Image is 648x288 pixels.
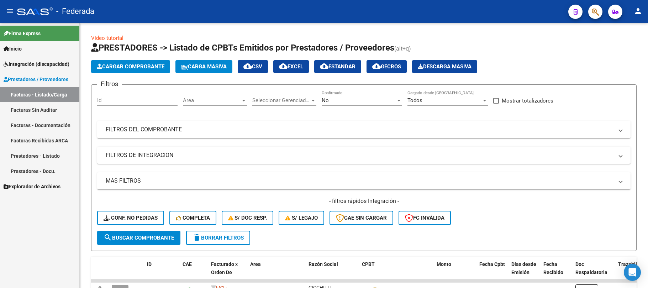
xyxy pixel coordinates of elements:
span: PRESTADORES -> Listado de CPBTs Emitidos por Prestadores / Proveedores [91,43,394,53]
h4: - filtros rápidos Integración - [97,197,631,205]
button: Carga Masiva [175,60,232,73]
span: Facturado x Orden De [211,261,238,275]
span: Razón Social [309,261,338,267]
mat-icon: cloud_download [372,62,381,70]
span: Buscar Comprobante [104,235,174,241]
span: CSV [243,63,262,70]
span: Monto [437,261,451,267]
button: Conf. no pedidas [97,211,164,225]
span: Trazabilidad [618,261,647,267]
mat-icon: menu [6,7,14,15]
datatable-header-cell: CPBT [359,257,434,288]
button: Borrar Filtros [186,231,250,245]
button: CSV [238,60,268,73]
span: Mostrar totalizadores [502,96,553,105]
span: Completa [176,215,210,221]
span: Doc Respaldatoria [575,261,607,275]
datatable-header-cell: Monto [434,257,476,288]
button: S/ Doc Resp. [222,211,274,225]
mat-expansion-panel-header: MAS FILTROS [97,172,631,189]
datatable-header-cell: Fecha Cpbt [476,257,509,288]
span: (alt+q) [394,45,411,52]
button: Estandar [314,60,361,73]
mat-expansion-panel-header: FILTROS DE INTEGRACION [97,147,631,164]
span: Carga Masiva [181,63,227,70]
datatable-header-cell: CAE [180,257,208,288]
mat-icon: cloud_download [279,62,288,70]
mat-panel-title: FILTROS DE INTEGRACION [106,151,613,159]
mat-icon: cloud_download [320,62,328,70]
span: Fecha Cpbt [479,261,505,267]
span: Fecha Recibido [543,261,563,275]
button: Cargar Comprobante [91,60,170,73]
span: EXCEL [279,63,303,70]
datatable-header-cell: Facturado x Orden De [208,257,247,288]
datatable-header-cell: Fecha Recibido [541,257,573,288]
span: S/ Doc Resp. [228,215,267,221]
span: No [322,97,329,104]
datatable-header-cell: ID [144,257,180,288]
mat-icon: cloud_download [243,62,252,70]
mat-icon: search [104,233,112,242]
button: Completa [169,211,216,225]
mat-panel-title: MAS FILTROS [106,177,613,185]
button: S/ legajo [279,211,324,225]
span: FC Inválida [405,215,444,221]
datatable-header-cell: Días desde Emisión [509,257,541,288]
datatable-header-cell: Area [247,257,295,288]
span: Conf. no pedidas [104,215,158,221]
span: CAE [183,261,192,267]
span: Seleccionar Gerenciador [252,97,310,104]
span: Cargar Comprobante [97,63,164,70]
button: CAE SIN CARGAR [330,211,393,225]
span: CPBT [362,261,375,267]
span: Todos [407,97,422,104]
mat-icon: delete [193,233,201,242]
mat-icon: person [634,7,642,15]
span: Descarga Masiva [418,63,471,70]
button: FC Inválida [399,211,451,225]
span: Inicio [4,45,22,53]
div: Open Intercom Messenger [624,264,641,281]
span: Firma Express [4,30,41,37]
mat-panel-title: FILTROS DEL COMPROBANTE [106,126,613,133]
span: Area [250,261,261,267]
span: Gecros [372,63,401,70]
span: ID [147,261,152,267]
datatable-header-cell: Razón Social [306,257,359,288]
span: Integración (discapacidad) [4,60,69,68]
span: Explorador de Archivos [4,183,60,190]
span: Area [183,97,241,104]
a: Video tutorial [91,35,123,41]
mat-expansion-panel-header: FILTROS DEL COMPROBANTE [97,121,631,138]
span: Estandar [320,63,355,70]
app-download-masive: Descarga masiva de comprobantes (adjuntos) [412,60,477,73]
span: S/ legajo [285,215,318,221]
span: Prestadores / Proveedores [4,75,68,83]
span: Días desde Emisión [511,261,536,275]
button: Buscar Comprobante [97,231,180,245]
h3: Filtros [97,79,122,89]
button: Descarga Masiva [412,60,477,73]
span: CAE SIN CARGAR [336,215,387,221]
span: Borrar Filtros [193,235,244,241]
datatable-header-cell: Doc Respaldatoria [573,257,615,288]
button: Gecros [367,60,407,73]
span: - Federada [56,4,94,19]
button: EXCEL [273,60,309,73]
